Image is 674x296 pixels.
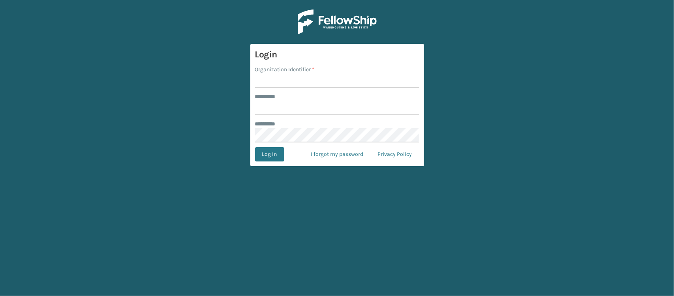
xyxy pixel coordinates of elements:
[304,147,371,161] a: I forgot my password
[298,9,377,34] img: Logo
[255,147,284,161] button: Log In
[255,65,315,74] label: Organization Identifier
[371,147,419,161] a: Privacy Policy
[255,49,419,61] h3: Login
